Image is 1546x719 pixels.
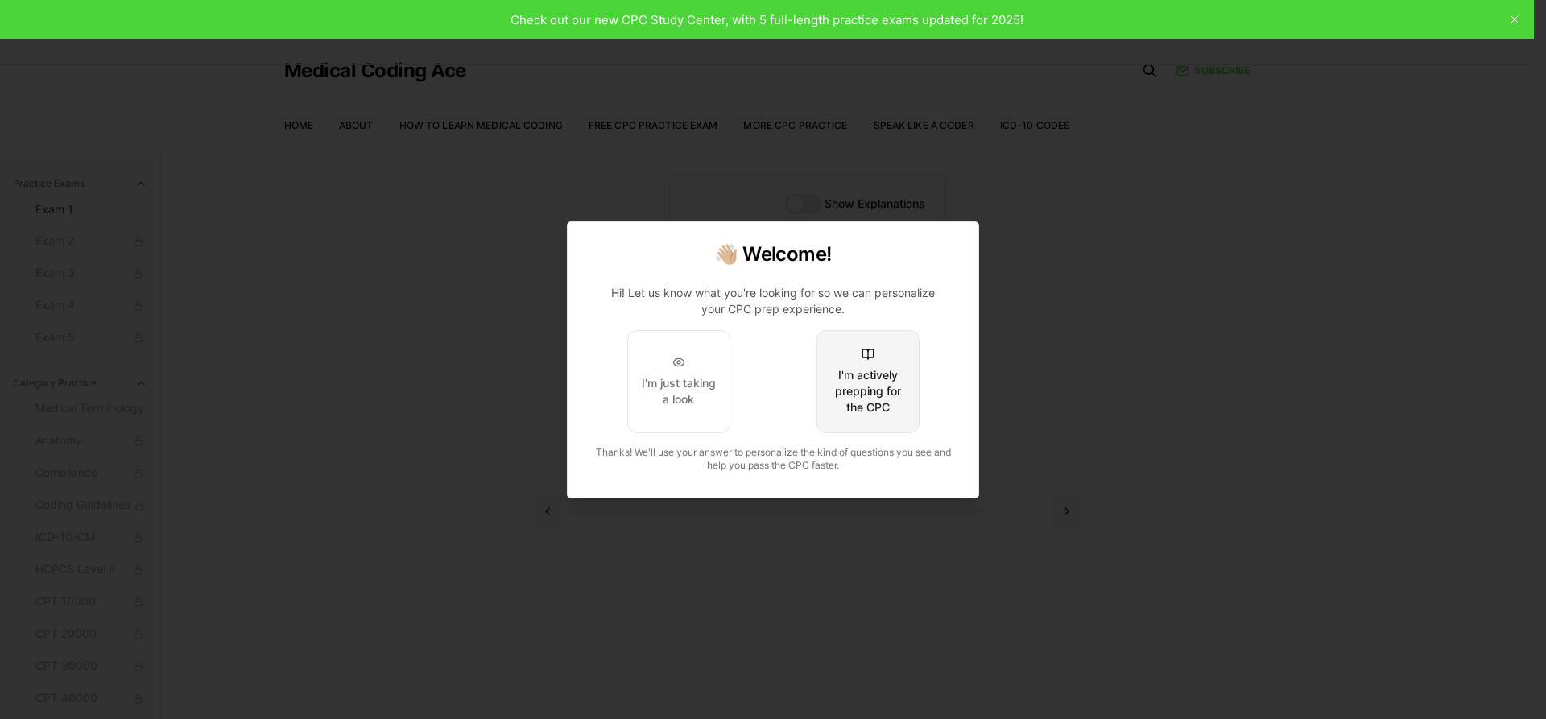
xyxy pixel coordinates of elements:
[641,375,717,407] div: I'm just taking a look
[596,446,951,471] span: Thanks! We'll use your answer to personalize the kind of questions you see and help you pass the ...
[587,242,959,267] h2: 👋🏼 Welcome!
[627,330,730,433] button: I'm just taking a look
[816,330,920,433] button: I'm actively prepping for the CPC
[600,285,946,317] p: Hi! Let us know what you're looking for so we can personalize your CPC prep experience.
[830,367,906,415] div: I'm actively prepping for the CPC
